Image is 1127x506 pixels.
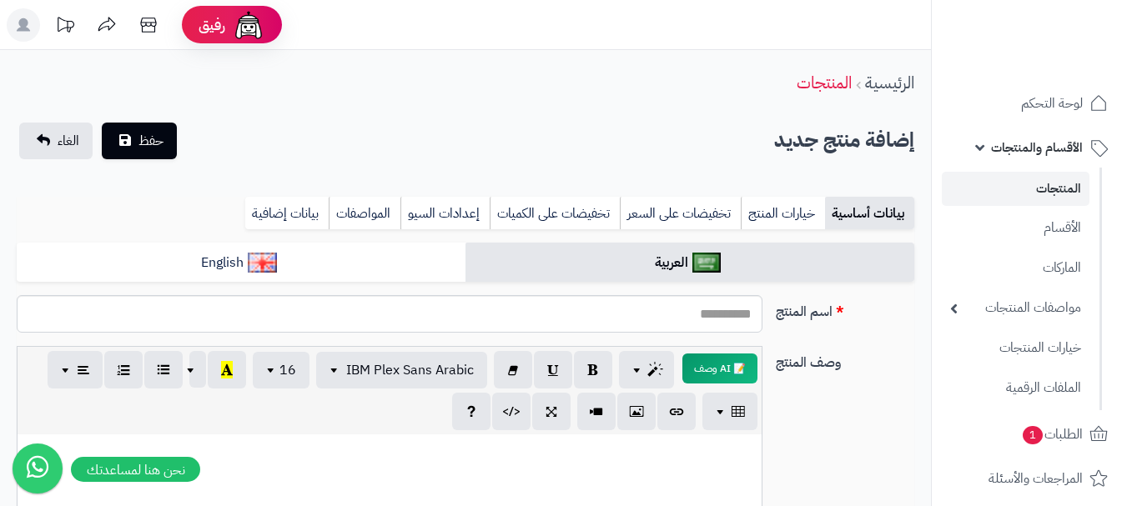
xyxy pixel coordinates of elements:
a: تخفيضات على السعر [620,197,741,230]
button: 16 [253,352,309,388]
span: رفيق [199,15,225,35]
a: English [17,243,465,283]
a: المواصفات [329,197,400,230]
button: IBM Plex Sans Arabic [316,352,487,388]
a: المنتجات [797,70,852,95]
label: اسم المنتج [769,295,921,322]
span: الغاء [58,131,79,151]
a: المراجعات والأسئلة [942,458,1117,498]
a: تحديثات المنصة [44,8,86,46]
span: لوحة التحكم [1021,92,1083,115]
a: الأقسام [942,210,1089,246]
button: حفظ [102,123,177,159]
a: المنتجات [942,172,1089,206]
img: العربية [692,253,722,273]
a: إعدادات السيو [400,197,490,230]
a: خيارات المنتج [741,197,825,230]
span: 16 [279,360,296,380]
a: خيارات المنتجات [942,330,1089,366]
button: 📝 AI وصف [682,353,757,383]
a: الملفات الرقمية [942,370,1089,406]
a: العربية [465,243,914,283]
span: المراجعات والأسئلة [989,467,1083,490]
a: لوحة التحكم [942,83,1117,123]
span: الطلبات [1021,423,1083,446]
a: الماركات [942,250,1089,286]
span: IBM Plex Sans Arabic [346,360,474,380]
label: وصف المنتج [769,346,921,373]
a: الغاء [19,123,93,159]
span: 1 [1023,426,1043,444]
span: حفظ [138,131,164,151]
a: بيانات أساسية [825,197,914,230]
a: تخفيضات على الكميات [490,197,620,230]
a: بيانات إضافية [245,197,329,230]
a: الرئيسية [865,70,914,95]
a: الطلبات1 [942,414,1117,454]
img: ai-face.png [232,8,265,42]
a: مواصفات المنتجات [942,290,1089,326]
img: English [248,253,277,273]
span: الأقسام والمنتجات [991,136,1083,159]
h2: إضافة منتج جديد [774,123,914,158]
